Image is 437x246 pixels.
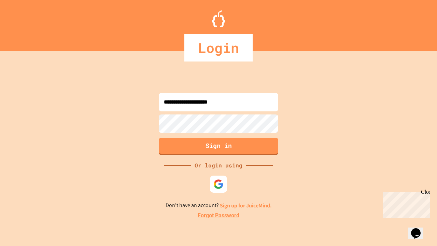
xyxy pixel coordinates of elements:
p: Don't have an account? [166,201,272,210]
iframe: chat widget [408,219,430,239]
div: Or login using [191,161,246,169]
img: google-icon.svg [213,179,224,189]
a: Sign up for JuiceMind. [220,202,272,209]
a: Forgot Password [198,211,239,220]
div: Login [184,34,253,61]
iframe: chat widget [380,189,430,218]
button: Sign in [159,138,278,155]
div: Chat with us now!Close [3,3,47,43]
img: Logo.svg [212,10,225,27]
